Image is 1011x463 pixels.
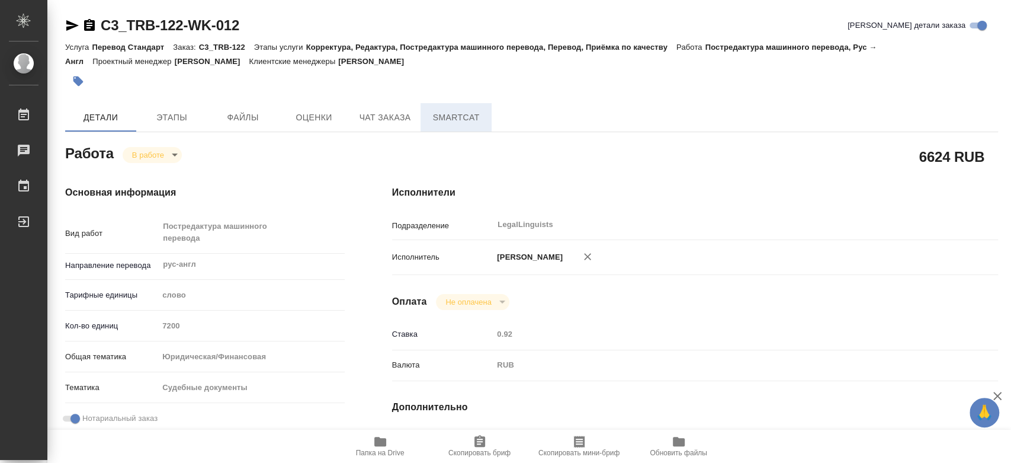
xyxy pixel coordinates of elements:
span: [PERSON_NAME] детали заказа [848,20,965,31]
button: В работе [129,150,168,160]
button: Добавить тэг [65,68,91,94]
h4: Исполнители [392,186,998,200]
p: Кол-во единиц [65,320,158,332]
p: Проектный менеджер [92,57,174,66]
button: Скопировать мини-бриф [529,430,629,463]
p: Ставка [392,328,493,340]
p: Вид работ [65,228,158,240]
h4: Оплата [392,295,427,309]
p: Заказ: [173,43,198,52]
h4: Дополнительно [392,400,998,414]
span: Обновить файлы [650,449,707,457]
button: Скопировать ссылку [82,18,97,33]
a: C3_TRB-122-WK-012 [101,17,239,33]
button: Не оплачена [442,297,495,307]
h4: Основная информация [65,186,345,200]
h2: 6624 RUB [919,146,984,167]
span: Нотариальный заказ [82,413,158,424]
button: Удалить исполнителя [574,244,601,270]
p: Услуга [65,43,92,52]
span: Чат заказа [357,110,413,125]
p: [PERSON_NAME] [175,57,249,66]
span: Оценки [285,110,342,125]
p: Валюта [392,359,493,371]
p: [PERSON_NAME] [338,57,413,66]
button: Скопировать ссылку для ЯМессенджера [65,18,79,33]
span: Папка на Drive [356,449,405,457]
h2: Работа [65,142,114,163]
p: Перевод Стандарт [92,43,173,52]
p: Подразделение [392,220,493,232]
button: Обновить файлы [629,430,728,463]
div: слово [158,285,344,305]
p: Тарифные единицы [65,289,158,301]
p: C3_TRB-122 [199,43,254,52]
div: Судебные документы [158,378,344,398]
div: В работе [436,294,509,310]
input: Пустое поле [493,325,947,343]
span: Скопировать бриф [448,449,511,457]
div: RUB [493,355,947,375]
span: Детали [72,110,129,125]
p: Корректура, Редактура, Постредактура машинного перевода, Перевод, Приёмка по качеству [306,43,676,52]
div: В работе [123,147,182,163]
span: Этапы [143,110,200,125]
p: Направление перевода [65,260,158,272]
div: Юридическая/Финансовая [158,347,344,367]
button: Папка на Drive [330,430,430,463]
button: 🙏 [970,398,999,427]
button: Скопировать бриф [430,430,529,463]
p: Работа [676,43,705,52]
p: Этапы услуги [254,43,306,52]
p: Общая тематика [65,351,158,363]
span: SmartCat [428,110,484,125]
p: Клиентские менеджеры [249,57,339,66]
span: Скопировать мини-бриф [538,449,620,457]
p: [PERSON_NAME] [493,251,563,263]
span: 🙏 [974,400,994,425]
span: Файлы [214,110,271,125]
input: Пустое поле [158,317,344,334]
p: Тематика [65,382,158,394]
p: Исполнитель [392,251,493,263]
